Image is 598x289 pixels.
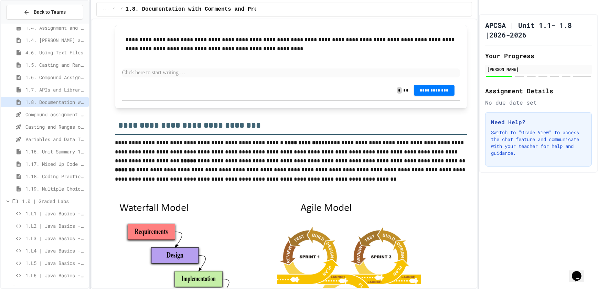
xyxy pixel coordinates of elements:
[25,98,86,106] span: 1.8. Documentation with Comments and Preconditions
[25,210,86,217] span: 1.L1 | Java Basics - Fish Lab
[25,247,86,254] span: 1.L4 | Java Basics - Rectangle Lab
[112,7,115,12] span: /
[25,61,86,68] span: 1.5. Casting and Ranges of Values
[485,86,592,96] h2: Assignment Details
[25,136,86,143] span: Variables and Data Types - Quiz
[487,66,590,72] div: [PERSON_NAME]
[491,118,586,126] h3: Need Help?
[485,51,592,61] h2: Your Progress
[25,173,86,180] span: 1.18. Coding Practice 1a (1.1-1.6)
[25,235,86,242] span: 1.L3 | Java Basics - Printing Code Lab
[120,7,122,12] span: /
[25,123,86,130] span: Casting and Ranges of variables - Quiz
[25,86,86,93] span: 1.7. APIs and Libraries
[25,74,86,81] span: 1.6. Compound Assignment Operators
[25,111,86,118] span: Compound assignment operators - Quiz
[22,197,86,205] span: 1.0 | Graded Labs
[25,185,86,192] span: 1.19. Multiple Choice Exercises for Unit 1a (1.1-1.6)
[25,148,86,155] span: 1.16. Unit Summary 1a (1.1-1.6)
[126,5,291,13] span: 1.8. Documentation with Comments and Preconditions
[25,222,86,229] span: 1.L2 | Java Basics - Paragraphs Lab
[102,7,110,12] span: ...
[34,9,66,16] span: Back to Teams
[25,272,86,279] span: 1.L6 | Java Basics - Final Calculator Lab
[491,129,586,157] p: Switch to "Grade View" to access the chat feature and communicate with your teacher for help and ...
[25,24,86,31] span: 1.4. Assignment and Input
[25,36,86,44] span: 1.4. [PERSON_NAME] and User Input
[6,5,83,20] button: Back to Teams
[485,98,592,107] div: No due date set
[485,20,592,40] h1: APCSA | Unit 1.1- 1.8 |2026-2026
[25,160,86,168] span: 1.17. Mixed Up Code Practice 1.1-1.6
[25,49,86,56] span: 4.6. Using Text Files
[569,261,591,282] iframe: chat widget
[25,259,86,267] span: 1.L5 | Java Basics - Mixed Number Lab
